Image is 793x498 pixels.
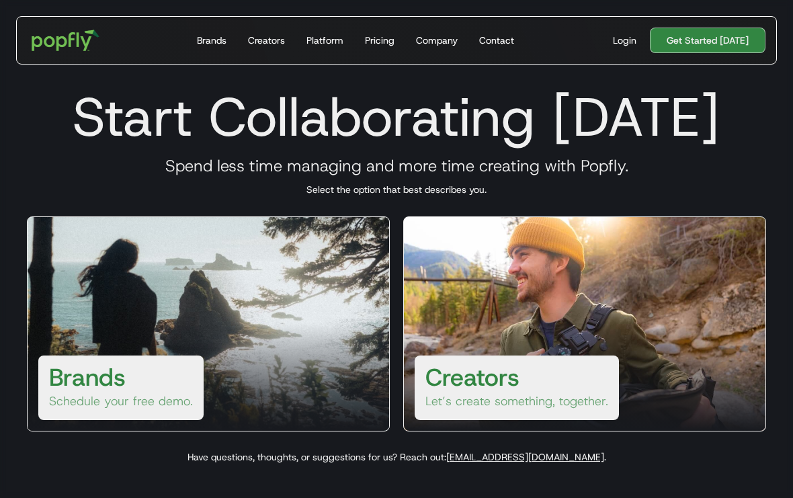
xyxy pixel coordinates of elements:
[49,361,126,393] h3: Brands
[306,34,343,47] div: Platform
[11,183,782,196] p: Select the option that best describes you.
[446,451,604,463] a: [EMAIL_ADDRESS][DOMAIN_NAME]
[248,34,285,47] div: Creators
[608,34,642,47] a: Login
[11,450,782,464] p: Have questions, thoughts, or suggestions for us? Reach out: .
[474,17,519,64] a: Contact
[192,17,232,64] a: Brands
[301,17,349,64] a: Platform
[49,393,193,409] p: Schedule your free demo.
[22,20,109,60] a: home
[425,393,608,409] p: Let’s create something, together.
[416,34,458,47] div: Company
[365,34,394,47] div: Pricing
[479,34,514,47] div: Contact
[650,28,765,53] a: Get Started [DATE]
[403,216,766,431] a: CreatorsLet’s create something, together.
[360,17,400,64] a: Pricing
[411,17,463,64] a: Company
[425,361,519,393] h3: Creators
[243,17,290,64] a: Creators
[613,34,636,47] div: Login
[197,34,226,47] div: Brands
[11,85,782,149] h1: Start Collaborating [DATE]
[11,156,782,176] h3: Spend less time managing and more time creating with Popfly.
